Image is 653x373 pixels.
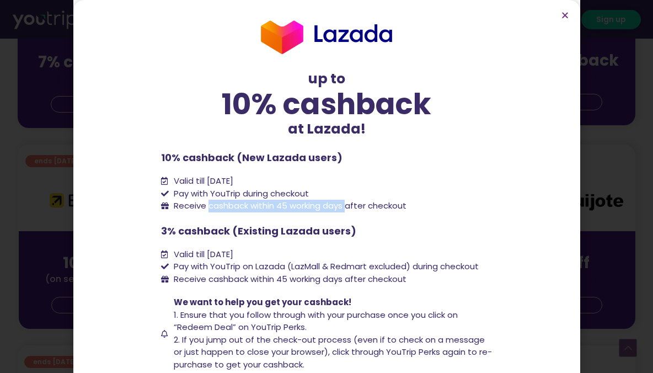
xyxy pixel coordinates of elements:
p: 3% cashback (Existing Lazada users) [161,223,492,238]
span: 2. If you jump out of the check-out process (even if to check on a message or just happen to clos... [174,334,492,370]
span: Valid till [DATE] [171,248,233,261]
span: Pay with YouTrip on Lazada (LazMall & Redmart excluded) during checkout [171,260,479,273]
div: 10% cashback [161,89,492,119]
span: 1. Ensure that you follow through with your purchase once you click on “Redeem Deal” on YouTrip P... [174,309,458,333]
span: Valid till [DATE] [171,175,233,188]
span: Pay with YouTrip during checkout [171,188,309,200]
span: Receive cashback within 45 working days after checkout [171,273,406,286]
div: up to at Lazada! [161,68,492,139]
span: We want to help you get your cashback! [174,296,351,308]
a: Close [561,11,569,19]
p: 10% cashback (New Lazada users) [161,150,492,165]
span: Receive cashback within 45 working days after checkout [171,200,406,212]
